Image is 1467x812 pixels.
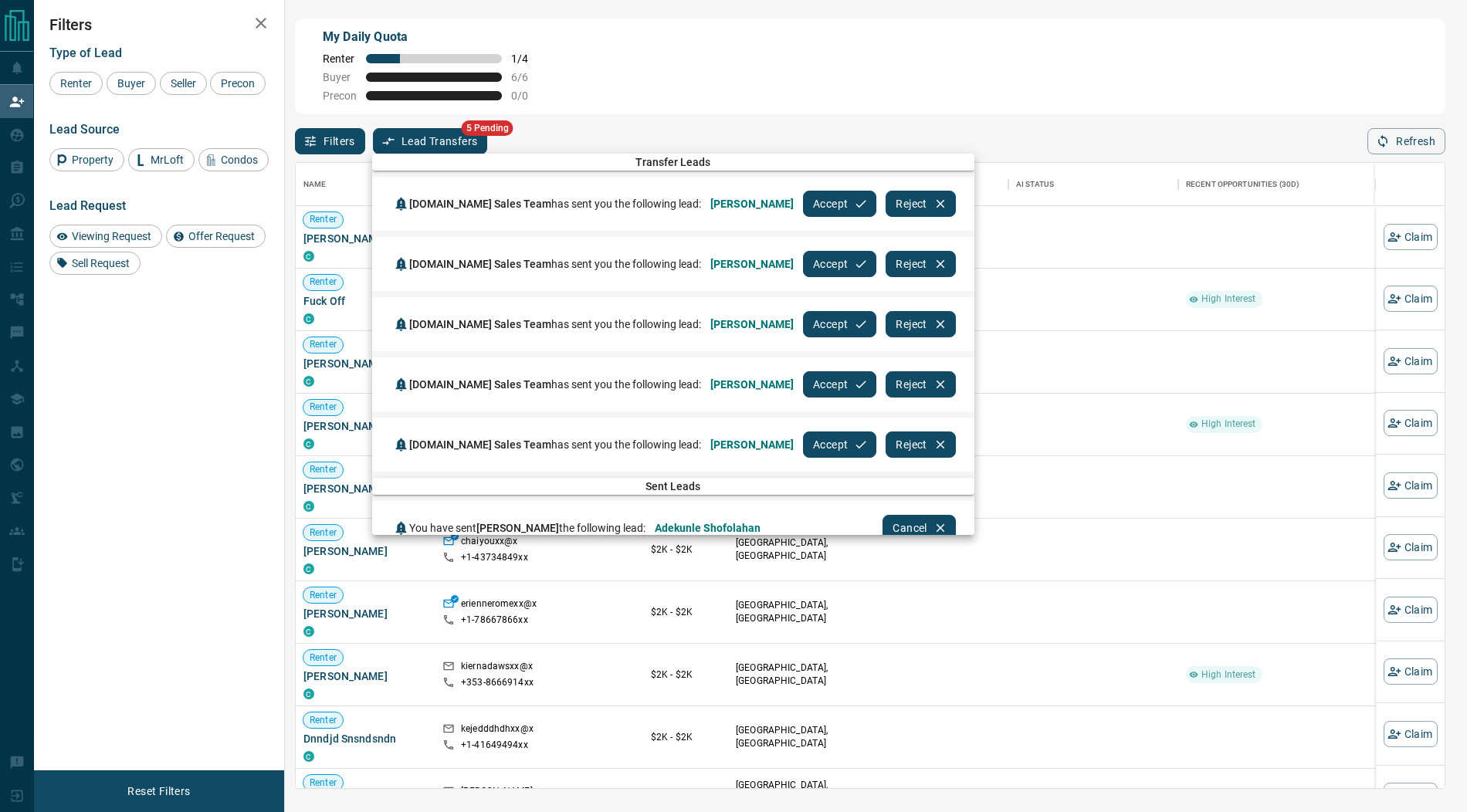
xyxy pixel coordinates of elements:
button: Accept [803,431,876,458]
span: Sent Leads [372,480,974,492]
span: [DOMAIN_NAME] Sales Team [409,318,551,330]
button: Reject [886,371,955,398]
span: [PERSON_NAME] [710,318,794,330]
span: [DOMAIN_NAME] Sales Team [409,198,551,210]
span: Adekunle Shofolahan [655,522,761,534]
button: Accept [803,191,876,217]
span: has sent you the following lead: [409,438,701,451]
span: has sent you the following lead: [409,318,701,330]
button: Accept [803,371,876,398]
span: [PERSON_NAME] [710,258,794,270]
span: [DOMAIN_NAME] Sales Team [409,378,551,391]
span: [PERSON_NAME] [476,522,559,534]
button: Accept [803,251,876,277]
span: [DOMAIN_NAME] Sales Team [409,438,551,451]
button: Reject [886,191,955,217]
button: Reject [886,431,955,458]
span: [PERSON_NAME] [710,198,794,210]
span: You have sent the following lead: [409,522,645,534]
span: Transfer Leads [372,156,974,168]
span: [DOMAIN_NAME] Sales Team [409,258,551,270]
span: [PERSON_NAME] [710,378,794,391]
span: [PERSON_NAME] [710,438,794,451]
span: has sent you the following lead: [409,198,701,210]
button: Reject [886,311,955,337]
button: Cancel [883,515,955,541]
span: has sent you the following lead: [409,378,701,391]
span: has sent you the following lead: [409,258,701,270]
button: Accept [803,311,876,337]
button: Reject [886,251,955,277]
